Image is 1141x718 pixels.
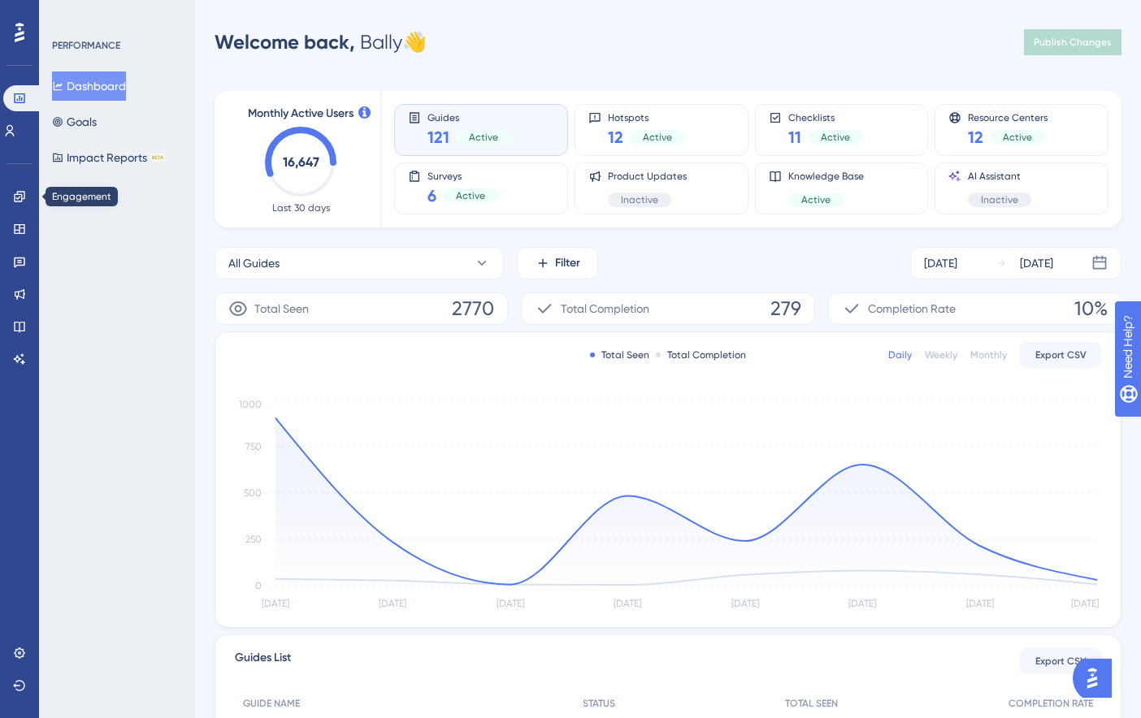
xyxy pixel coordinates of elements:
[427,184,436,207] span: 6
[1073,654,1121,703] iframe: UserGuiding AI Assistant Launcher
[583,697,615,710] span: STATUS
[821,131,850,144] span: Active
[248,104,354,123] span: Monthly Active Users
[262,598,289,609] tspan: [DATE]
[608,126,623,149] span: 12
[215,247,504,279] button: All Guides
[244,487,262,499] tspan: 500
[52,39,120,52] div: PERFORMANCE
[235,648,291,674] span: Guides List
[924,253,957,273] div: [DATE]
[555,253,580,273] span: Filter
[1009,697,1093,710] span: COMPLETION RATE
[215,29,427,55] div: Bally 👋
[1003,131,1032,144] span: Active
[614,598,641,609] tspan: [DATE]
[245,441,262,452] tspan: 750
[1024,29,1121,55] button: Publish Changes
[621,193,658,206] span: Inactive
[788,170,864,183] span: Knowledge Base
[52,71,126,101] button: Dashboard
[150,154,165,162] div: BETA
[1034,36,1112,49] span: Publish Changes
[255,580,262,591] tspan: 0
[469,131,498,144] span: Active
[656,348,746,361] div: Total Completion
[1020,253,1053,273] div: [DATE]
[868,299,956,318] span: Completion Rate
[239,399,262,410] tspan: 1000
[968,126,983,149] span: 12
[888,348,912,361] div: Daily
[456,189,485,202] span: Active
[427,126,449,149] span: 121
[379,598,406,609] tspan: [DATE]
[228,253,280,273] span: All Guides
[254,299,309,318] span: Total Seen
[283,154,319,170] text: 16,647
[981,193,1018,206] span: Inactive
[245,534,262,545] tspan: 250
[215,30,355,54] span: Welcome back,
[272,201,330,214] span: Last 30 days
[785,697,838,710] span: TOTAL SEEN
[925,348,957,361] div: Weekly
[561,299,649,318] span: Total Completion
[38,4,102,24] span: Need Help?
[1020,648,1101,674] button: Export CSV
[970,348,1007,361] div: Monthly
[52,143,165,172] button: Impact ReportsBETA
[968,170,1031,183] span: AI Assistant
[801,193,831,206] span: Active
[788,111,863,123] span: Checklists
[517,247,598,279] button: Filter
[731,598,759,609] tspan: [DATE]
[1074,296,1108,322] span: 10%
[427,111,511,123] span: Guides
[788,126,801,149] span: 11
[452,296,494,322] span: 2770
[608,170,687,183] span: Product Updates
[1020,342,1101,368] button: Export CSV
[770,296,801,322] span: 279
[52,107,97,136] button: Goals
[848,598,876,609] tspan: [DATE]
[968,111,1048,123] span: Resource Centers
[608,111,685,123] span: Hotspots
[427,170,498,181] span: Surveys
[1035,655,1087,668] span: Export CSV
[243,697,300,710] span: GUIDE NAME
[966,598,994,609] tspan: [DATE]
[497,598,524,609] tspan: [DATE]
[1035,348,1087,361] span: Export CSV
[1071,598,1099,609] tspan: [DATE]
[643,131,672,144] span: Active
[590,348,649,361] div: Total Seen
